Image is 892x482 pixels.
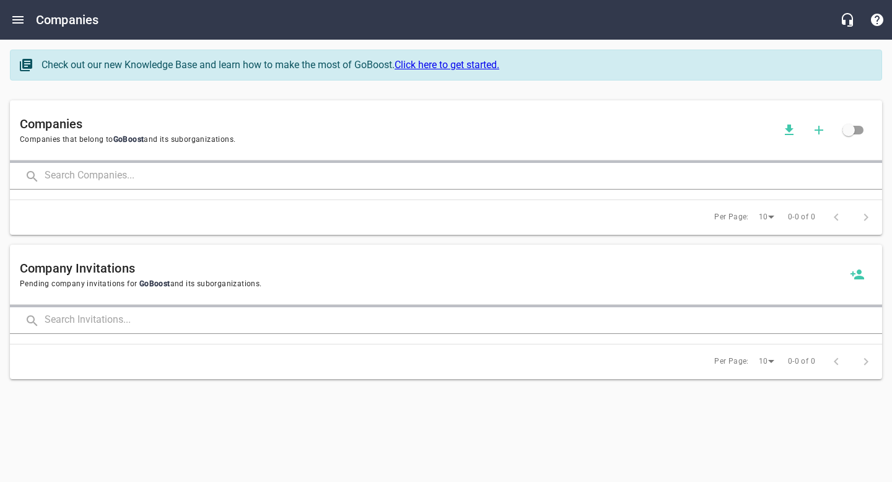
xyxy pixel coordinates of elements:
[45,163,882,190] input: Search Companies...
[137,279,170,288] span: GoBoost
[20,134,774,146] span: Companies that belong to and its suborganizations.
[804,115,834,145] button: Add a new company
[754,353,779,370] div: 10
[788,356,815,368] span: 0-0 of 0
[20,114,774,134] h6: Companies
[20,278,842,291] span: Pending company invitations for and its suborganizations.
[862,5,892,35] button: Support Portal
[714,356,749,368] span: Per Page:
[788,211,815,224] span: 0-0 of 0
[754,209,779,226] div: 10
[45,307,882,334] input: Search Invitations...
[842,260,872,289] button: Invite a new company
[774,115,804,145] button: Download companies
[20,258,842,278] h6: Company Invitations
[42,58,869,72] div: Check out our new Knowledge Base and learn how to make the most of GoBoost.
[395,59,499,71] a: Click here to get started.
[36,10,98,30] h6: Companies
[714,211,749,224] span: Per Page:
[3,5,33,35] button: Open drawer
[833,5,862,35] button: Live Chat
[113,135,144,144] span: GoBoost
[834,115,864,145] span: Click to view all companies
